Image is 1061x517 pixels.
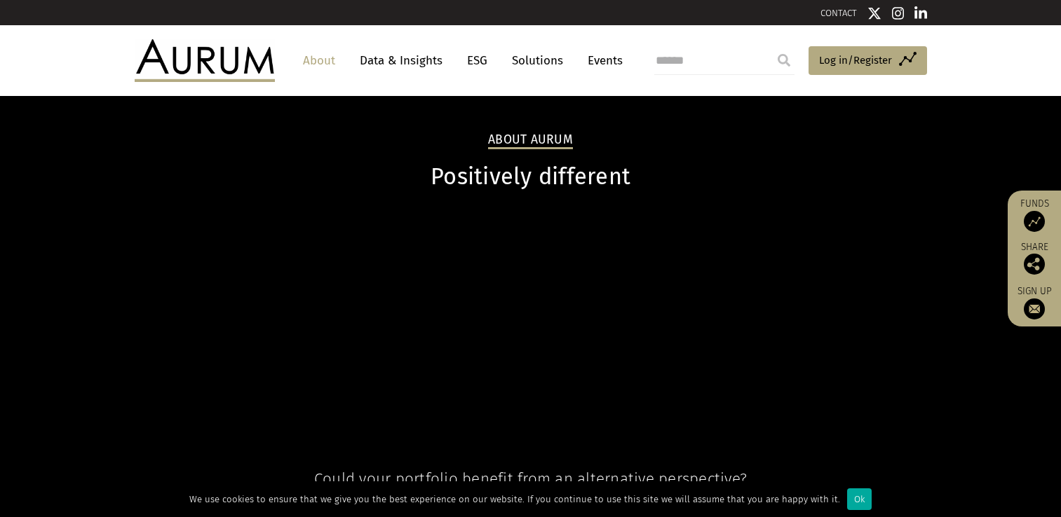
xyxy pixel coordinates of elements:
[460,48,494,74] a: ESG
[488,132,573,149] h2: About Aurum
[135,469,927,488] h4: Could your portfolio benefit from an alternative perspective?
[819,52,892,69] span: Log in/Register
[892,6,905,20] img: Instagram icon
[914,6,927,20] img: Linkedin icon
[1024,254,1045,275] img: Share this post
[296,48,342,74] a: About
[135,163,927,191] h1: Positively different
[1015,285,1054,319] a: Sign up
[847,488,872,510] div: Ok
[770,46,798,74] input: Submit
[1015,242,1054,275] div: Share
[581,48,623,74] a: Events
[809,46,927,76] a: Log in/Register
[1024,298,1045,319] img: Sign up to our newsletter
[353,48,450,74] a: Data & Insights
[867,6,881,20] img: Twitter icon
[135,39,275,81] img: Aurum
[505,48,570,74] a: Solutions
[1015,198,1054,232] a: Funds
[820,8,857,18] a: CONTACT
[1024,211,1045,232] img: Access Funds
